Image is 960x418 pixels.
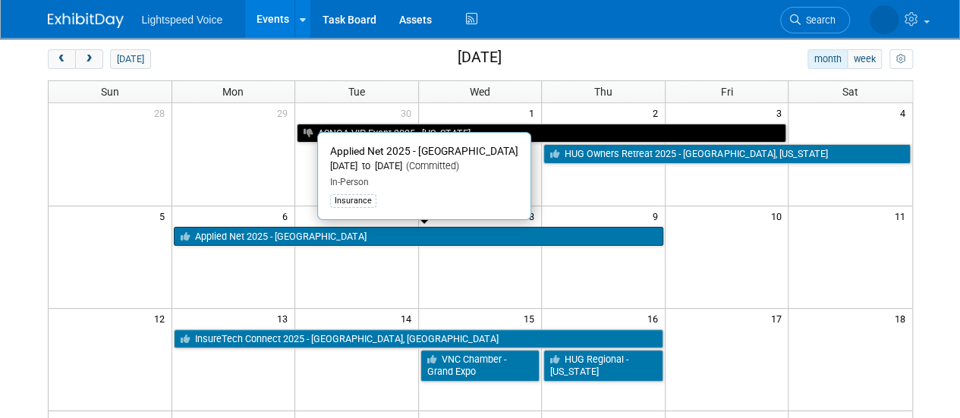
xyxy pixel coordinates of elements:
[543,144,910,164] a: HUG Owners Retreat 2025 - [GEOGRAPHIC_DATA], [US_STATE]
[543,350,663,381] a: HUG Regional - [US_STATE]
[522,309,541,328] span: 15
[399,309,418,328] span: 14
[870,5,899,34] img: Alexis Snowbarger
[769,309,788,328] span: 17
[893,206,912,225] span: 11
[142,14,223,26] span: Lightspeed Voice
[457,49,501,66] h2: [DATE]
[275,309,294,328] span: 13
[330,145,518,157] span: Applied Net 2025 - [GEOGRAPHIC_DATA]
[893,309,912,328] span: 18
[275,103,294,122] span: 29
[847,49,882,69] button: week
[807,49,848,69] button: month
[48,49,76,69] button: prev
[297,124,786,143] a: ASNOA VIP Event 2025 - [US_STATE]
[801,14,836,26] span: Search
[889,49,912,69] button: myCustomButton
[153,103,172,122] span: 28
[110,49,150,69] button: [DATE]
[281,206,294,225] span: 6
[174,329,663,349] a: InsureTech Connect 2025 - [GEOGRAPHIC_DATA], [GEOGRAPHIC_DATA]
[527,206,541,225] span: 8
[769,206,788,225] span: 10
[896,55,906,64] i: Personalize Calendar
[330,160,518,173] div: [DATE] to [DATE]
[75,49,103,69] button: next
[330,194,376,208] div: Insurance
[646,309,665,328] span: 16
[348,86,365,98] span: Tue
[594,86,612,98] span: Thu
[153,309,172,328] span: 12
[420,350,540,381] a: VNC Chamber - Grand Expo
[470,86,490,98] span: Wed
[222,86,244,98] span: Mon
[399,103,418,122] span: 30
[101,86,119,98] span: Sun
[842,86,858,98] span: Sat
[780,7,850,33] a: Search
[330,177,369,187] span: In-Person
[721,86,733,98] span: Fri
[651,206,665,225] span: 9
[402,160,459,171] span: (Committed)
[48,13,124,28] img: ExhibitDay
[774,103,788,122] span: 3
[899,103,912,122] span: 4
[174,227,663,247] a: Applied Net 2025 - [GEOGRAPHIC_DATA]
[158,206,172,225] span: 5
[651,103,665,122] span: 2
[527,103,541,122] span: 1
